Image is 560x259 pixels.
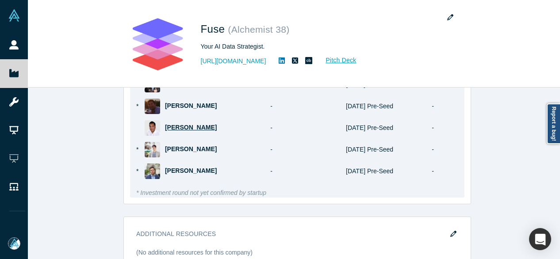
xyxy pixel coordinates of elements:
img: Fuse's Logo [127,13,188,75]
a: [URL][DOMAIN_NAME] [201,57,266,66]
div: Your AI Data Strategist. [201,42,449,51]
small: ( Alchemist 38 ) [228,24,289,34]
td: - [267,139,343,160]
td: [DATE] Pre-Seed [343,95,429,117]
td: - [429,95,458,117]
td: - [267,95,343,117]
td: [DATE] Pre-Seed [343,160,429,182]
td: - [267,160,343,182]
img: Nathan Stoll [145,142,160,157]
a: [PERSON_NAME] [165,124,217,131]
img: Zac Stern [145,164,160,179]
td: - [429,117,458,139]
td: [DATE] Pre-Seed [343,139,429,160]
a: [PERSON_NAME] [165,102,217,109]
h3: Additional Resources [136,229,446,239]
img: Lexi Viripaeff [145,99,160,114]
span: Fuse [201,23,228,35]
a: Report a bug! [547,103,560,144]
div: * Investment round not yet confirmed by startup [136,188,458,198]
img: Alchemist Vault Logo [8,9,20,22]
a: Pitch Deck [316,55,357,65]
a: [PERSON_NAME] [165,167,217,174]
td: - [267,117,343,139]
td: [DATE] Pre-Seed [343,117,429,139]
td: - [429,139,458,160]
img: Mia Scott's Account [8,237,20,250]
a: [PERSON_NAME] [165,145,217,152]
td: - [429,160,458,182]
img: Nick Pahade [145,120,160,136]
